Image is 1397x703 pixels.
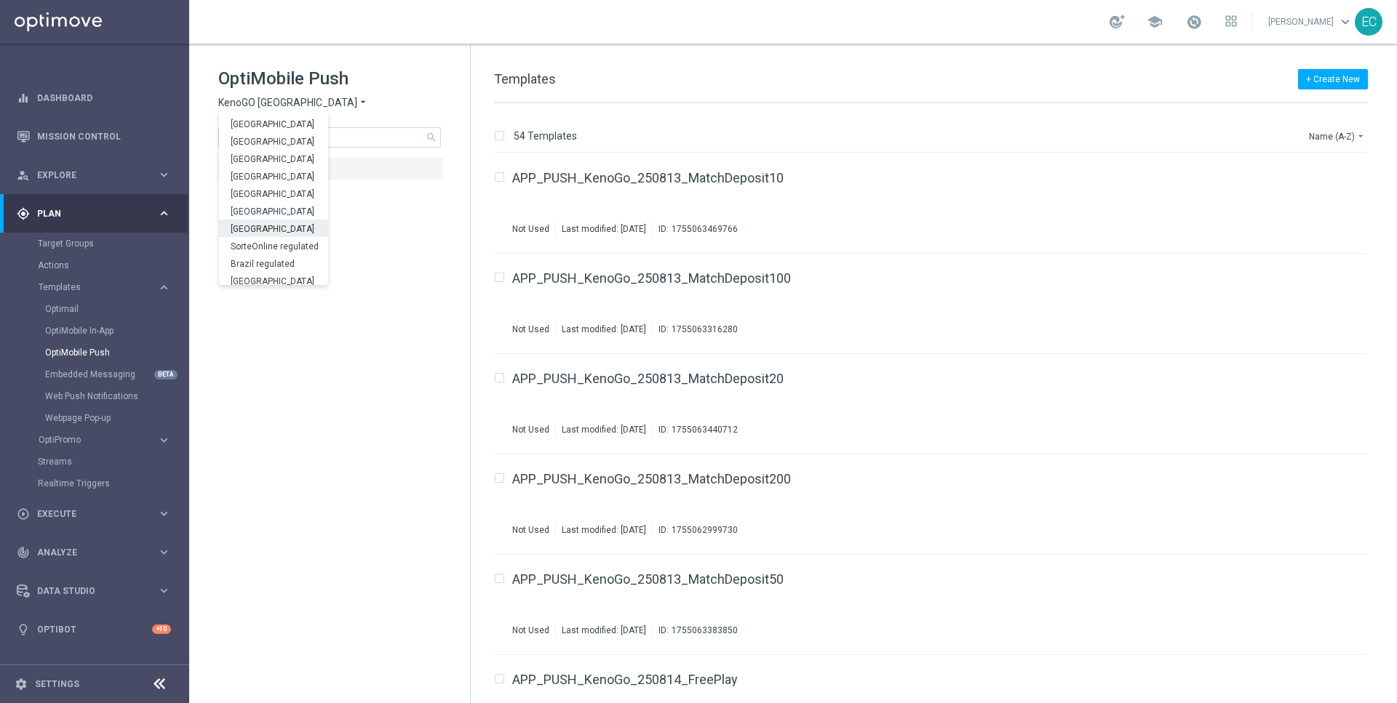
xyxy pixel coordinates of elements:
div: Embedded Messaging [45,363,188,385]
span: Plan [37,209,157,218]
i: arrow_drop_down [357,96,369,110]
a: Realtime Triggers [38,478,151,489]
i: person_search [17,169,30,182]
div: Dashboard [17,79,171,117]
button: Templates keyboard_arrow_right [38,281,172,293]
span: Data Studio [37,587,157,595]
a: Embedded Messaging [45,369,151,380]
div: Mission Control [17,117,171,156]
i: arrow_drop_down [1355,130,1366,142]
button: Data Studio keyboard_arrow_right [16,585,172,597]
div: OptiPromo [39,435,157,444]
div: Last modified: [DATE] [556,624,652,636]
a: APP_PUSH_KenoGo_250813_MatchDeposit10 [512,172,784,185]
i: keyboard_arrow_right [157,545,171,559]
div: Plan [17,207,157,220]
div: Analyze [17,546,157,559]
i: keyboard_arrow_right [157,168,171,182]
ng-dropdown-panel: Options list [219,111,328,285]
button: lightbulb Optibot +10 [16,624,172,635]
i: equalizer [17,92,30,105]
a: Settings [35,680,79,688]
div: track_changes Analyze keyboard_arrow_right [16,547,172,558]
button: + Create New [1298,69,1368,89]
a: Mission Control [37,117,171,156]
div: 1755063440712 [672,424,738,435]
div: Data Studio [17,585,157,598]
span: school [1147,14,1163,30]
button: Mission Control [16,131,172,142]
div: ID: [652,624,738,636]
div: Press SPACE to select this row. [479,153,1394,254]
span: KenoGO [GEOGRAPHIC_DATA] [218,96,357,110]
div: Actions [38,254,188,276]
button: person_search Explore keyboard_arrow_right [16,169,172,181]
a: [PERSON_NAME]keyboard_arrow_down [1267,11,1355,33]
div: OptiPromo [38,429,188,451]
a: Actions [38,260,151,271]
div: Not Used [512,223,549,235]
i: keyboard_arrow_right [157,507,171,521]
div: Not Used [512,524,549,536]
div: Realtime Triggers [38,473,188,494]
span: Explore [37,171,157,180]
div: BETA [154,370,178,379]
button: KenoGO [GEOGRAPHIC_DATA] arrow_drop_down [218,96,369,110]
div: ID: [652,223,738,235]
div: Last modified: [DATE] [556,223,652,235]
div: 1755063383850 [672,624,738,636]
a: Web Push Notifications [45,390,151,402]
a: OptiMobile In-App [45,325,151,337]
div: play_circle_outline Execute keyboard_arrow_right [16,508,172,520]
a: APP_PUSH_KenoGo_250814_FreePlay [512,673,738,686]
button: Name (A-Z)arrow_drop_down [1308,127,1368,145]
i: track_changes [17,546,30,559]
p: 54 Templates [514,129,577,142]
span: Templates [494,71,556,87]
div: EC [1355,8,1382,36]
div: Templates [39,283,157,292]
div: Webpage Pop-up [45,407,188,429]
div: OptiPromo keyboard_arrow_right [38,434,172,446]
div: Press SPACE to select this row. [479,555,1394,655]
div: OptiMobile Push [45,342,188,363]
div: 1755063316280 [672,324,738,335]
button: gps_fixed Plan keyboard_arrow_right [16,208,172,220]
div: Press SPACE to select this row. [479,254,1394,354]
div: Optibot [17,610,171,648]
div: ID: [652,324,738,335]
span: Analyze [37,548,157,557]
div: 1755062999730 [672,524,738,536]
a: Optibot [37,610,152,648]
span: keyboard_arrow_down [1337,14,1353,30]
button: equalizer Dashboard [16,92,172,104]
div: 1755063469766 [672,223,738,235]
a: APP_PUSH_KenoGo_250813_MatchDeposit50 [512,573,784,586]
div: Last modified: [DATE] [556,324,652,335]
i: keyboard_arrow_right [157,584,171,598]
div: Not Used [512,624,549,636]
span: Execute [37,510,157,518]
div: Not Used [512,424,549,435]
div: Last modified: [DATE] [556,524,652,536]
i: keyboard_arrow_right [157,433,171,447]
div: Optimail [45,298,188,320]
div: Explore [17,169,157,182]
a: Optimail [45,303,151,315]
div: Press SPACE to select this row. [479,354,1394,454]
a: OptiMobile Push [45,347,151,358]
input: Search Template [218,127,441,148]
h1: OptiMobile Push [218,67,441,90]
div: Press SPACE to select this row. [479,454,1394,555]
div: Not Used [512,324,549,335]
i: keyboard_arrow_right [157,206,171,220]
a: Webpage Pop-up [45,412,151,424]
div: +10 [152,624,171,634]
span: OptiPromo [39,435,143,444]
span: search [426,132,437,143]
